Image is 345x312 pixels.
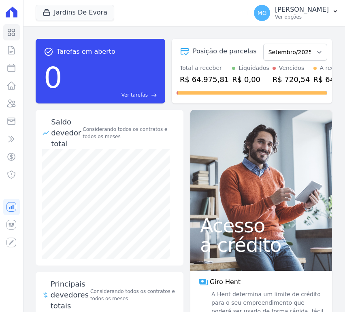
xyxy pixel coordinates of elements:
[51,278,89,311] span: Principais devedores totais
[200,216,322,235] span: Acesso
[180,74,229,85] div: R$ 64.975,81
[44,47,53,57] span: task_alt
[66,91,157,99] a: Ver tarefas east
[247,2,345,24] button: MG [PERSON_NAME] Ver opções
[90,288,177,302] span: Considerando todos os contratos e todos os meses
[200,235,322,255] span: a crédito
[151,92,157,98] span: east
[180,64,229,72] div: Total a receber
[36,5,114,20] button: Jardins De Evora
[232,74,269,85] div: R$ 0,00
[258,10,267,16] span: MG
[275,14,329,20] p: Ver opções
[273,74,310,85] div: R$ 720,54
[193,46,257,56] div: Posição de parcelas
[57,47,115,57] span: Tarefas em aberto
[210,277,241,287] span: Giro Hent
[279,64,304,72] div: Vencidos
[44,57,62,99] div: 0
[275,6,329,14] p: [PERSON_NAME]
[51,116,81,149] div: Saldo devedor total
[83,126,177,140] div: Considerando todos os contratos e todos os meses
[121,91,148,99] span: Ver tarefas
[239,64,269,72] div: Liquidados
